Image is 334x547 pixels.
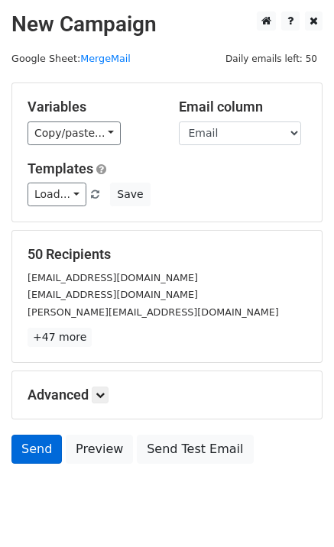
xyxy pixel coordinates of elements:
[11,11,323,37] h2: New Campaign
[66,435,133,464] a: Preview
[28,183,86,206] a: Load...
[220,53,323,64] a: Daily emails left: 50
[28,289,198,300] small: [EMAIL_ADDRESS][DOMAIN_NAME]
[28,306,279,318] small: [PERSON_NAME][EMAIL_ADDRESS][DOMAIN_NAME]
[258,474,334,547] iframe: Chat Widget
[80,53,131,64] a: MergeMail
[110,183,150,206] button: Save
[179,99,307,115] h5: Email column
[28,99,156,115] h5: Variables
[11,435,62,464] a: Send
[28,160,93,176] a: Templates
[28,272,198,283] small: [EMAIL_ADDRESS][DOMAIN_NAME]
[28,328,92,347] a: +47 more
[137,435,253,464] a: Send Test Email
[28,246,306,263] h5: 50 Recipients
[11,53,131,64] small: Google Sheet:
[220,50,323,67] span: Daily emails left: 50
[28,121,121,145] a: Copy/paste...
[28,387,306,403] h5: Advanced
